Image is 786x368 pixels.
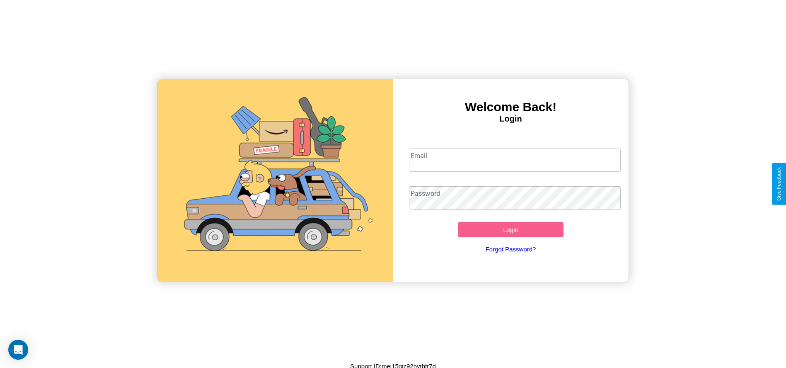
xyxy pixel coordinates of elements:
[157,79,393,282] img: gif
[405,237,617,261] a: Forgot Password?
[776,167,782,201] div: Give Feedback
[393,100,629,114] h3: Welcome Back!
[8,340,28,360] div: Open Intercom Messenger
[393,114,629,124] h4: Login
[458,222,564,237] button: Login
